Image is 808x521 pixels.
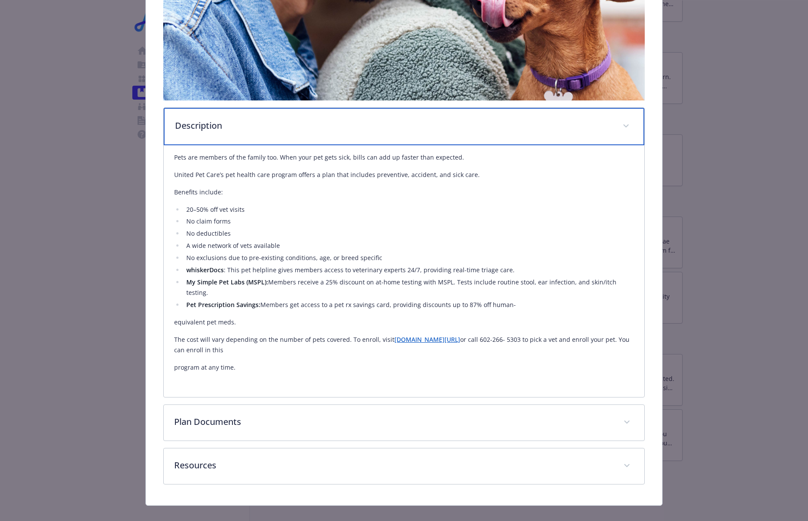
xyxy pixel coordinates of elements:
[186,266,224,274] strong: whiskerDocs
[175,119,612,132] p: Description
[186,278,268,286] strong: My Simple Pet Labs (MSPL):
[184,300,634,310] li: Members get access to a pet rx savings card, providing discounts up to 87% off human-
[184,204,634,215] li: 20–50% off vet visits
[174,362,634,373] p: program at any time.
[186,301,260,309] strong: Pet Prescription Savings:
[164,448,644,484] div: Resources
[164,145,644,397] div: Description
[174,170,634,180] p: United Pet Care’s pet health care program offers a plan that includes preventive, accident, and s...
[184,228,634,239] li: No deductibles
[184,240,634,251] li: A wide network of vets available
[184,277,634,298] li: Members receive a 25% discount on at-home testing with MSPL. Tests include routine stool, ear inf...
[174,459,613,472] p: Resources
[174,187,634,197] p: Benefits include:
[394,335,460,344] a: [DOMAIN_NAME][URL]
[174,317,634,327] p: equivalent pet meds.
[174,334,634,355] p: The cost will vary depending on the number of pets covered. To enroll, visit or call 602-266- 530...
[184,216,634,227] li: No claim forms
[174,415,613,428] p: Plan Documents
[174,152,634,163] p: Pets are members of the family too. When your pet gets sick, bills can add up faster than expected.
[184,265,634,275] li: : This pet helpline gives members access to veterinary experts 24/7, providing real-time triage c...
[184,253,634,263] li: No exclusions due to pre-existing conditions, age, or breed specific
[164,108,644,145] div: Description
[164,405,644,441] div: Plan Documents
